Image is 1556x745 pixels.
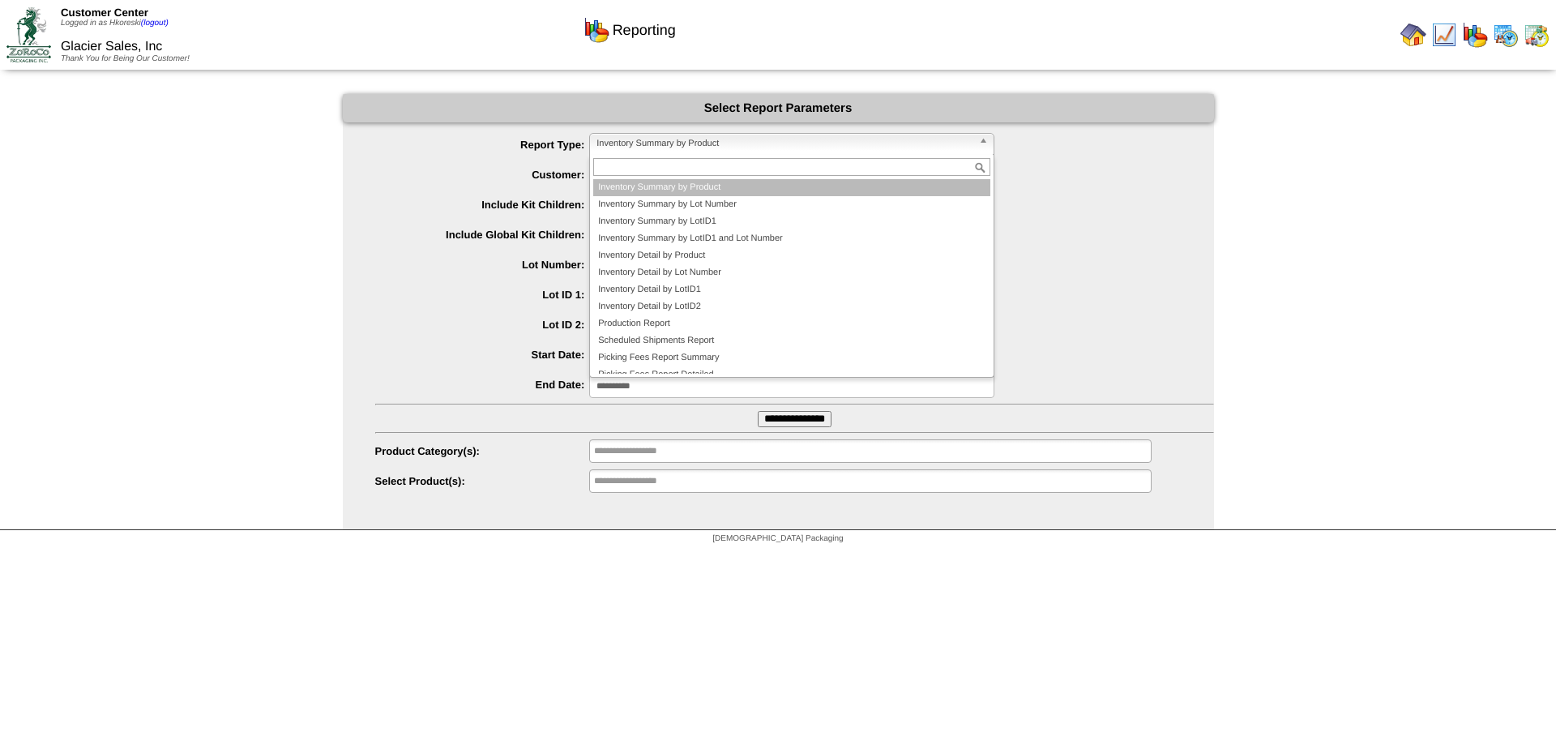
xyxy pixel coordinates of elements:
li: Inventory Summary by Lot Number [593,196,990,213]
label: Product Category(s): [375,445,590,457]
li: Inventory Summary by Product [593,179,990,196]
label: Report Type: [375,139,590,151]
div: Select Report Parameters [343,94,1214,122]
img: line_graph.gif [1431,22,1457,48]
span: Customer Center [61,6,148,19]
label: Start Date: [375,349,590,361]
span: Glacier Sales, Inc [375,163,1214,182]
label: Include Kit Children: [375,199,590,211]
li: Inventory Detail by Product [593,247,990,264]
label: Lot ID 1: [375,289,590,301]
li: Scheduled Shipments Report [593,332,990,349]
img: calendarinout.gif [1524,22,1550,48]
li: Picking Fees Report Summary [593,349,990,366]
label: Include Global Kit Children: [375,229,590,241]
span: Thank You for Being Our Customer! [61,54,190,63]
span: [DEMOGRAPHIC_DATA] Packaging [712,534,843,543]
label: End Date: [375,379,590,391]
img: calendarprod.gif [1493,22,1519,48]
label: Lot Number: [375,259,590,271]
span: Inventory Summary by Product [596,134,972,153]
li: Inventory Detail by Lot Number [593,264,990,281]
label: Select Product(s): [375,475,590,487]
span: Reporting [613,22,676,39]
li: Inventory Summary by LotID1 [593,213,990,230]
label: Customer: [375,169,590,181]
li: Inventory Summary by LotID1 and Lot Number [593,230,990,247]
img: graph.gif [1462,22,1488,48]
li: Production Report [593,315,990,332]
li: Inventory Detail by LotID2 [593,298,990,315]
img: graph.gif [583,17,609,43]
img: ZoRoCo_Logo(Green%26Foil)%20jpg.webp [6,7,51,62]
span: Logged in as Hkoreski [61,19,169,28]
li: Inventory Detail by LotID1 [593,281,990,298]
label: Lot ID 2: [375,319,590,331]
a: (logout) [141,19,169,28]
span: Glacier Sales, Inc [61,40,162,54]
li: Picking Fees Report Detailed [593,366,990,383]
img: home.gif [1400,22,1426,48]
